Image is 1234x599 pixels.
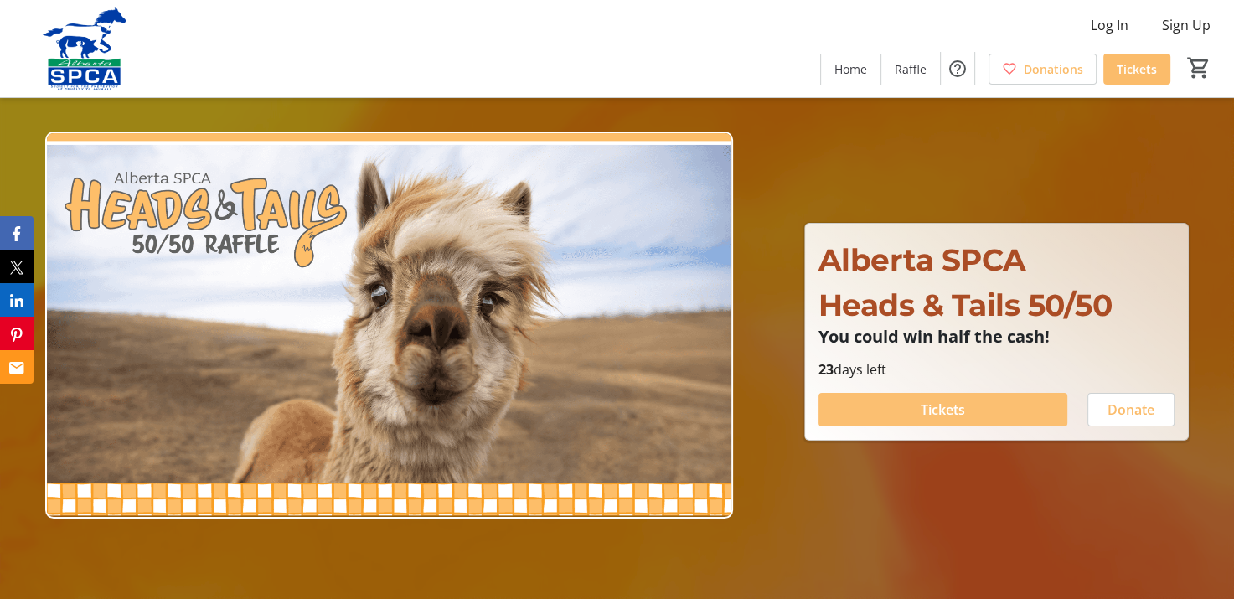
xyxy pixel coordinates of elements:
a: Home [821,54,880,85]
button: Help [941,52,974,85]
p: days left [818,359,1175,380]
span: Alberta SPCA [818,241,1026,278]
img: Alberta SPCA's Logo [10,7,159,90]
img: Campaign CTA Media Photo [45,132,733,519]
span: Donate [1108,400,1154,420]
button: Cart [1184,53,1214,83]
span: Donations [1024,60,1083,78]
button: Log In [1077,12,1142,39]
a: Raffle [881,54,940,85]
a: Donations [989,54,1097,85]
span: Heads & Tails 50/50 [818,287,1113,323]
button: Tickets [818,393,1067,426]
button: Donate [1087,393,1175,426]
span: Sign Up [1162,15,1211,35]
span: Home [834,60,867,78]
a: Tickets [1103,54,1170,85]
span: Raffle [895,60,927,78]
span: Log In [1091,15,1128,35]
span: Tickets [1117,60,1157,78]
span: Tickets [921,400,965,420]
button: Sign Up [1149,12,1224,39]
p: You could win half the cash! [818,328,1175,346]
span: 23 [818,360,834,379]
